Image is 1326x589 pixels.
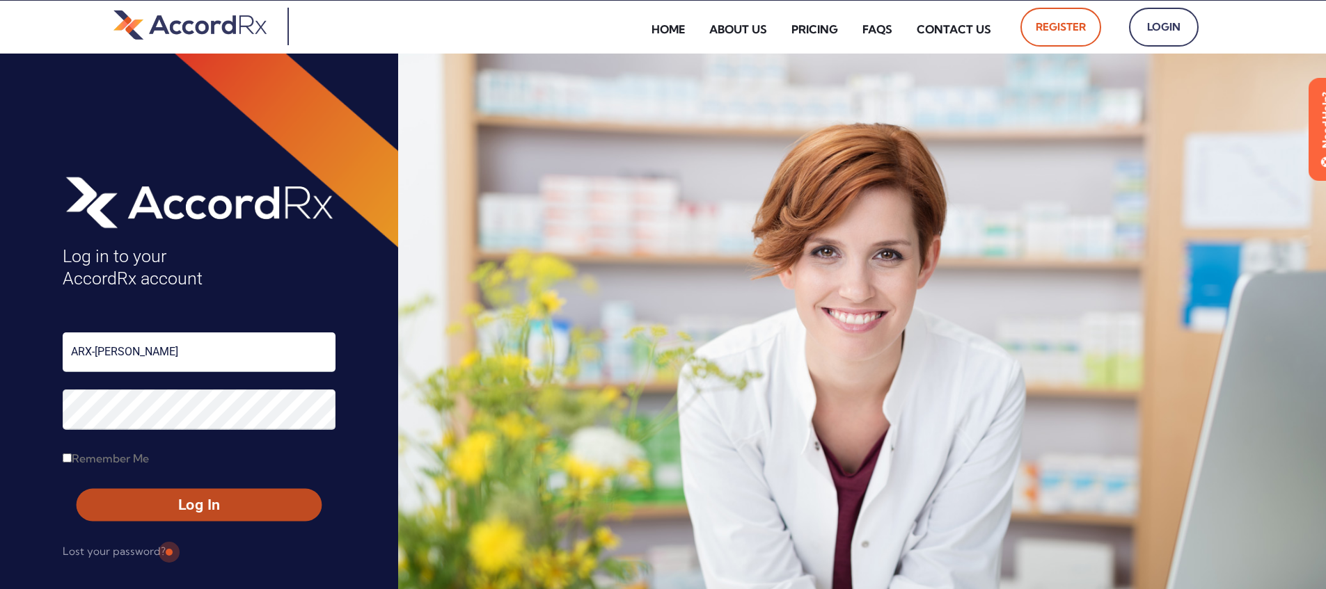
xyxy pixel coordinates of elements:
img: AccordRx_logo_header_white [63,172,336,232]
span: Login [1144,16,1183,38]
label: Remember Me [63,447,149,469]
a: Pricing [781,13,849,45]
a: Lost your password? [63,540,166,563]
input: Remember Me [63,453,72,462]
a: FAQs [852,13,903,45]
img: default-logo [113,8,267,42]
h4: Log in to your AccordRx account [63,245,336,291]
a: Home [641,13,695,45]
span: Register [1036,16,1086,38]
button: Log In [77,489,322,522]
span: Log In [89,495,309,515]
a: Contact Us [906,13,1002,45]
a: Register [1020,8,1101,47]
input: Username or Email Address [63,332,336,372]
a: About Us [699,13,778,45]
a: Login [1129,8,1199,47]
